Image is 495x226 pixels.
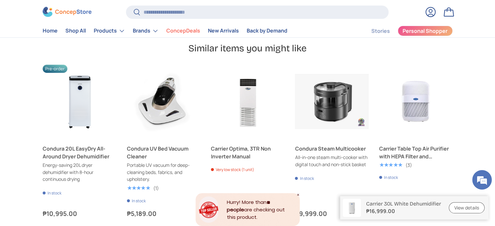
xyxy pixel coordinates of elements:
div: Minimize live chat window [107,3,122,19]
a: ConcepDeals [166,25,200,37]
a: Personal Shopper [398,26,453,36]
a: Home [43,25,58,37]
a: Condura 20L EasyDry All-Around Dryer Dehumidifier [43,65,116,138]
textarea: Type your message and hit 'Enter' [3,154,124,177]
img: carrier-dehumidifier-30-liter-full-view-concepstore [343,199,361,217]
a: Carrier Table Top Air Purifier with HEPA Filter and Aromatherapy [379,65,453,138]
a: Condura UV Bed Vacuum Cleaner [127,145,200,160]
a: Condura UV Bed Vacuum Cleaner [127,65,200,138]
span: Personal Shopper [403,29,447,34]
a: New Arrivals [208,25,239,37]
span: We're online! [38,70,90,136]
a: Carrier Optima, 3TR Non Inverter Manual [211,65,284,138]
div: Chat with us now [34,36,109,45]
summary: Products [90,24,129,37]
div: Close [296,193,300,196]
span: Pre-order [43,65,67,73]
summary: Brands [129,24,162,37]
a: Stories [371,25,390,37]
nav: Primary [43,24,287,37]
a: Carrier Optima, 3TR Non Inverter Manual [211,145,284,160]
strong: ₱16,999.00 [366,207,441,215]
a: Back by Demand [247,25,287,37]
a: Condura 20L EasyDry All-Around Dryer Dehumidifier [43,145,116,160]
nav: Secondary [356,24,453,37]
h2: Similar items you might like [43,42,453,54]
a: View details [449,202,485,214]
p: Carrier 30L White Dehumidifier [366,201,441,207]
img: ConcepStore [43,7,91,17]
a: Shop All [65,25,86,37]
a: Condura Steam Multicooker [295,145,368,153]
a: Carrier Table Top Air Purifier with HEPA Filter and Aromatherapy [379,145,453,160]
a: Condura Steam Multicooker [295,65,368,138]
